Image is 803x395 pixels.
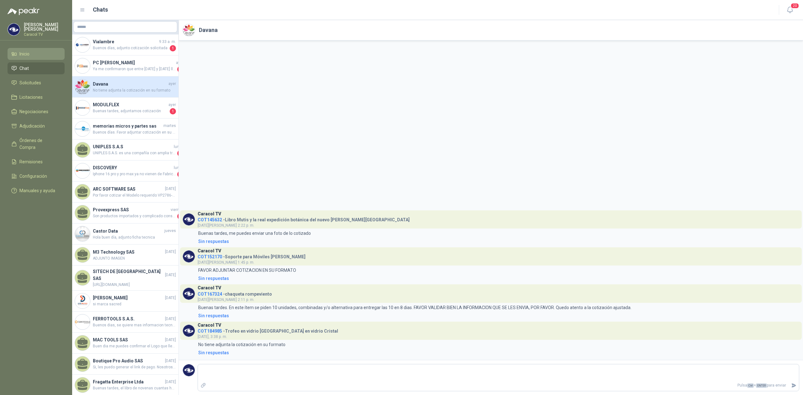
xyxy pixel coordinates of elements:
h4: MAC TOOLS SAS [93,336,164,343]
span: 1 [170,45,176,51]
h4: DISCOVERY [93,164,173,171]
h4: - chaqueta rompeviento [198,290,272,296]
img: Company Logo [183,288,195,300]
span: [DATE] [165,358,176,364]
span: Configuración [19,173,47,180]
span: Chat [19,65,29,72]
h3: Caracol TV [198,286,221,290]
span: COT184985 [198,329,222,334]
span: 1 [177,171,183,177]
span: Buenas tardes, el libro de novenas cuantas hojas tiene?, material y a cuantas tintas la impresión... [93,385,176,391]
a: Sin respuestas [197,275,799,282]
a: Boutique Pro Audio SAS[DATE]Si, les puedo generar el link de pago. Nosotros somos regimen simple ... [72,354,178,375]
span: [URL][DOMAIN_NAME] [93,282,176,288]
h4: Boutique Pro Audio SAS [93,357,164,364]
h4: M3 Technology SAS [93,249,164,255]
span: Licitaciones [19,94,43,101]
div: Sin respuestas [198,275,229,282]
img: Company Logo [183,325,195,337]
h4: Provexpress SAS [93,206,169,213]
span: 1 [170,108,176,114]
h4: Davana [93,81,167,87]
div: Sin respuestas [198,349,229,356]
span: Buenos días, adjunto cotización solicitada [93,45,168,51]
label: Adjuntar archivos [198,380,209,391]
img: Company Logo [183,364,195,376]
p: FAVOR ADJUNTAR COTIZACION EN SU FORMATO [198,267,296,274]
p: Buenas tardes. En este ítem se piden 10 unidades, combinadas y/o alternativa para entregar las 10... [198,304,631,311]
span: [DATE] [165,186,176,192]
a: Adjudicación [8,120,65,132]
span: ayer [176,60,183,66]
span: No tiene adjunta la cotización en su formato [93,87,176,93]
h4: Castor Data [93,228,163,234]
a: Remisiones [8,156,65,168]
img: Company Logo [8,24,20,35]
img: Company Logo [183,213,195,225]
span: Manuales y ayuda [19,187,55,194]
span: Iphone 16 pro y pro max ya no vienen de Fabrica, podemos ofrecer 16 normal o 17 pro y pro max [93,171,176,177]
img: Company Logo [183,250,195,262]
a: Solicitudes [8,77,65,89]
img: Company Logo [75,314,90,329]
p: No tiene adjunta la cotización en su formato [198,341,285,348]
span: UNIPLES S.A.S. es una compañía con amplia trayectoria en el mercado colombiano, ofrecemos solucio... [93,150,176,156]
span: jueves [164,228,176,234]
span: Solicitudes [19,79,41,86]
span: Buenos dias, se quiere mas informacion tecnica (capacidad, caudal, temperaturas, etc) para enviar... [93,322,176,328]
img: Company Logo [75,293,90,308]
p: Caracol TV [24,33,65,36]
img: Logo peakr [8,8,40,15]
h4: - Soporte para Móviles [PERSON_NAME] [198,253,306,259]
span: 3 [177,213,183,219]
img: Company Logo [75,79,90,94]
span: lunes [174,144,183,150]
a: Licitaciones [8,91,65,103]
a: Company LogoVialambre9:33 a. m.Buenos días, adjunto cotización solicitada1 [72,34,178,55]
h4: - Trofeo en vidrio [GEOGRAPHIC_DATA] en vidrio Cristal [198,327,338,333]
span: Adjudicación [19,123,45,129]
span: Por favor cotizar el Modelo requerido VP2786-4K, en caso de no contar con este modelo NO COTIZAR [93,192,176,198]
a: MAC TOOLS SAS[DATE]Buen dia me puedes confirmar el Logo que lleva impreso por favor [72,333,178,354]
img: Company Logo [75,58,90,73]
h3: Caracol TV [198,249,221,253]
h2: Davana [199,26,218,34]
span: ayer [168,102,176,108]
button: Enviar [789,380,799,391]
h4: SITECH DE [GEOGRAPHIC_DATA] SAS [93,268,164,282]
span: Inicio [19,50,29,57]
a: Company LogoCastor DatajuevesHola buen día, adjunto ficha tecnica [72,224,178,245]
span: Buenos días. Favor adjuntar cotización en su formato y/o enviarla al correo [EMAIL_ADDRESS][DOMAI... [93,129,176,135]
a: ARC SOFTWARE SAS[DATE]Por favor cotizar el Modelo requerido VP2786-4K, en caso de no contar con e... [72,182,178,203]
span: Órdenes de Compra [19,137,59,151]
h4: UNIPLES S.A.S [93,143,173,150]
a: M3 Technology SAS[DATE]ADJUNTO IMAGEN [72,245,178,266]
span: ENTER [756,383,767,388]
a: Company LogoPC [PERSON_NAME]ayerYa me confirmaron que entre [DATE] y [DATE] llegan los cotizados ... [72,55,178,76]
h4: FERROTOOLS S.A.S. [93,315,164,322]
span: 20 [790,3,799,9]
h4: ARC SOFTWARE SAS [93,186,164,192]
a: SITECH DE [GEOGRAPHIC_DATA] SAS[DATE][URL][DOMAIN_NAME] [72,266,178,291]
div: Sin respuestas [198,312,229,319]
p: Buenas tardes, me puedes enviar una foto de lo cotizado [198,230,311,237]
span: [DATE][PERSON_NAME] 2:11 p. m. [198,298,254,302]
div: Sin respuestas [198,238,229,245]
span: 3 [177,66,183,72]
h4: [PERSON_NAME] [93,294,164,301]
img: Company Logo [75,37,90,52]
h4: Fragatta Enterprise Ltda [93,378,164,385]
h4: PC [PERSON_NAME] [93,59,175,66]
img: Company Logo [183,24,195,36]
span: Ya me confirmaron que entre [DATE] y [DATE] llegan los cotizados originalmente de 1 metro. Entonc... [93,66,176,72]
span: Buenas tardes, adjuntamos cotización [93,108,168,114]
span: 9:33 a. m. [159,39,176,45]
img: Company Logo [75,121,90,136]
a: Company LogoDISCOVERYlunesIphone 16 pro y pro max ya no vienen de Fabrica, podemos ofrecer 16 nor... [72,161,178,182]
span: Buen dia me puedes confirmar el Logo que lleva impreso por favor [93,343,176,349]
span: COT167324 [198,292,222,297]
span: 1 [177,150,183,156]
span: [DATE][PERSON_NAME] 2:22 p. m. [198,223,254,228]
a: Negociaciones [8,106,65,118]
h3: Caracol TV [198,324,221,327]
